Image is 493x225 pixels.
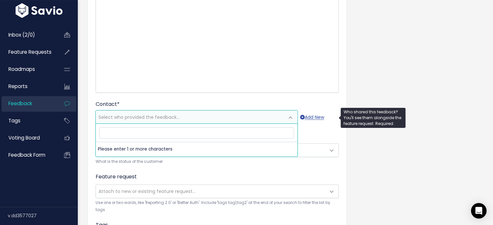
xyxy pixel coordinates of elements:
[99,114,180,120] span: Select who provided the feedback...
[2,62,54,77] a: Roadmaps
[300,113,324,121] a: Add New
[8,100,32,107] span: Feedback
[8,117,20,124] span: Tags
[14,3,64,18] img: logo-white.9d6f32f41409.svg
[8,83,28,90] span: Reports
[8,49,52,55] span: Feature Requests
[99,188,195,195] span: Attach to new or existing feature request...
[96,199,339,213] small: Use one or two words, like 'Reporting 2.0' or 'Better Auth'. Include 'tags:tag1,tag2' at the end ...
[96,173,137,181] label: Feature request
[2,79,54,94] a: Reports
[341,108,405,128] div: Who shared this feedback? You'll see them alongside the feature request. Required.
[96,100,120,108] label: Contact
[8,31,35,38] span: Inbox (2/0)
[8,207,78,224] div: v.dd3577027
[471,203,487,219] div: Open Intercom Messenger
[8,134,40,141] span: Voting Board
[2,113,54,128] a: Tags
[2,45,54,60] a: Feature Requests
[2,28,54,42] a: Inbox (2/0)
[2,130,54,145] a: Voting Board
[2,96,54,111] a: Feedback
[8,152,45,158] span: Feedback form
[8,66,35,73] span: Roadmaps
[96,142,297,156] li: Please enter 1 or more characters
[2,148,54,163] a: Feedback form
[96,158,339,165] small: What is the status of the customer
